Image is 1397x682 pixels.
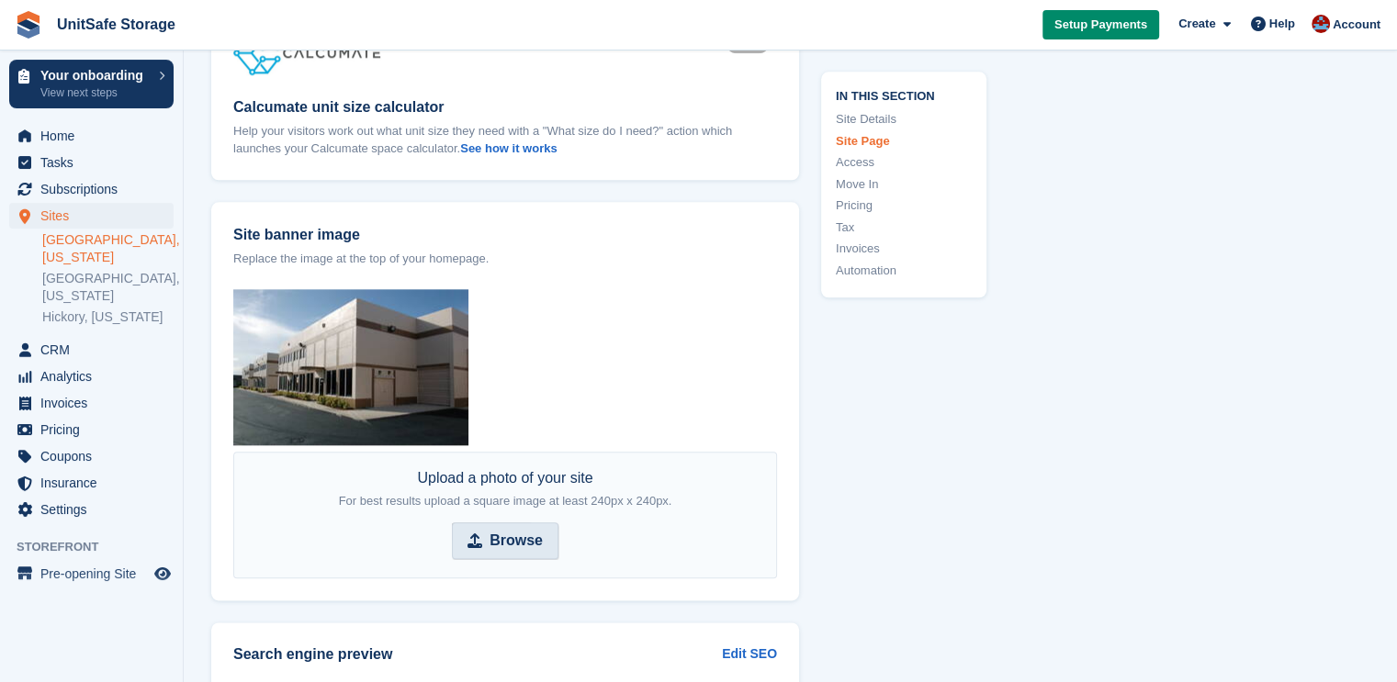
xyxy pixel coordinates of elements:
h2: Search engine preview [233,646,722,663]
label: Calcumate unit size calculator [233,96,777,118]
a: menu [9,497,174,522]
span: CRM [40,337,151,363]
a: menu [9,363,174,389]
a: menu [9,561,174,587]
a: UnitSafe Storage [50,9,183,39]
div: Upload a photo of your site [339,467,672,511]
p: Replace the image at the top of your homepage. [233,250,777,268]
a: [GEOGRAPHIC_DATA], [US_STATE] [42,231,174,266]
a: menu [9,203,174,229]
img: stora-icon-8386f47178a22dfd0bd8f6a31ec36ba5ce8667c1dd55bd0f319d3a0aa187defe.svg [15,11,42,39]
a: Preview store [152,563,174,585]
a: Hickory, [US_STATE] [42,308,174,326]
p: Help your visitors work out what unit size they need with a "What size do I need?" action which l... [233,122,777,158]
a: Pricing [836,197,972,216]
p: View next steps [40,84,150,101]
a: Site Details [836,111,972,129]
span: Sites [40,203,151,229]
span: Account [1333,16,1380,34]
a: Setup Payments [1042,10,1159,40]
strong: Browse [490,530,543,552]
span: Coupons [40,443,151,469]
span: Setup Payments [1054,16,1147,34]
a: menu [9,443,174,469]
span: Create [1178,15,1215,33]
span: Settings [40,497,151,522]
a: Move In [836,175,972,194]
a: [GEOGRAPHIC_DATA], [US_STATE] [42,270,174,305]
span: Invoices [40,390,151,416]
a: menu [9,417,174,442]
a: See how it works [460,141,557,155]
a: menu [9,470,174,496]
span: Help [1269,15,1295,33]
a: Access [836,154,972,173]
span: Storefront [17,538,183,556]
p: Your onboarding [40,69,150,82]
span: Pricing [40,417,151,442]
img: Danielle Galang [1312,15,1330,33]
a: Your onboarding View next steps [9,60,174,108]
span: Pre-opening Site [40,561,151,587]
span: Home [40,123,151,149]
span: Subscriptions [40,176,151,202]
span: Analytics [40,363,151,389]
span: Insurance [40,470,151,496]
label: Site banner image [233,224,777,246]
a: Tax [836,218,972,237]
img: calcumate_logo-68c4a8085deca898b53b220a1c7e8a9816cf402ee1955ba1cf094f9c8ec4eff4.jpg [233,28,381,75]
a: menu [9,123,174,149]
a: Edit SEO [722,644,777,664]
a: Site Page [836,132,972,151]
span: In this section [836,86,972,104]
span: For best results upload a square image at least 240px x 240px. [339,494,672,508]
img: demo-location-demo-town-banner.jpg [233,289,468,445]
a: menu [9,390,174,416]
a: menu [9,176,174,202]
a: menu [9,337,174,363]
a: Automation [836,262,972,280]
a: Invoices [836,240,972,259]
a: menu [9,150,174,175]
span: Tasks [40,150,151,175]
input: Browse [452,522,558,559]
